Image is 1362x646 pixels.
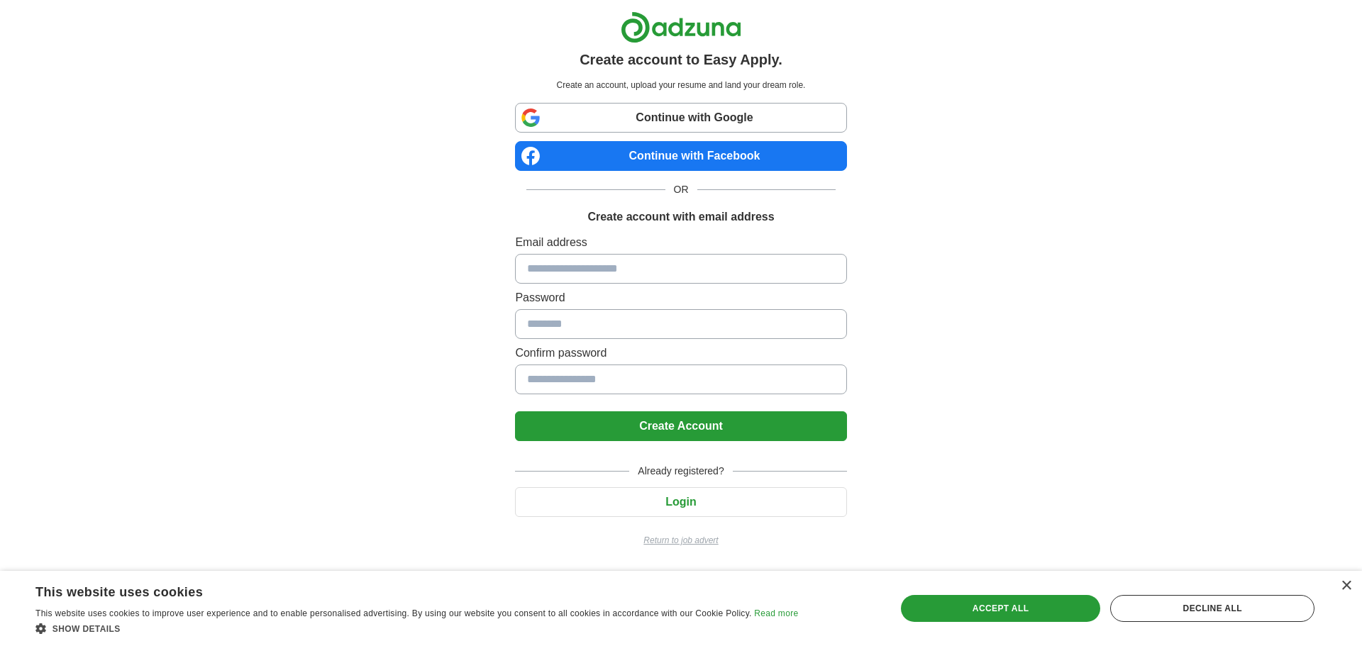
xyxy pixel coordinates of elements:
a: Continue with Facebook [515,141,846,171]
span: OR [665,182,697,197]
h1: Create account with email address [587,208,774,225]
label: Email address [515,234,846,251]
label: Confirm password [515,345,846,362]
a: Return to job advert [515,534,846,547]
button: Create Account [515,411,846,441]
h1: Create account to Easy Apply. [580,49,782,70]
div: Decline all [1110,595,1314,622]
img: Adzuna logo [621,11,741,43]
a: Read more, opens a new window [754,608,798,618]
div: Accept all [901,595,1101,622]
a: Login [515,496,846,508]
span: This website uses cookies to improve user experience and to enable personalised advertising. By u... [35,608,752,618]
div: Close [1341,581,1351,591]
p: Create an account, upload your resume and land your dream role. [518,79,843,91]
span: Show details [52,624,121,634]
div: Show details [35,621,798,635]
label: Password [515,289,846,306]
a: Continue with Google [515,103,846,133]
button: Login [515,487,846,517]
div: This website uses cookies [35,579,763,601]
span: Already registered? [629,464,732,479]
